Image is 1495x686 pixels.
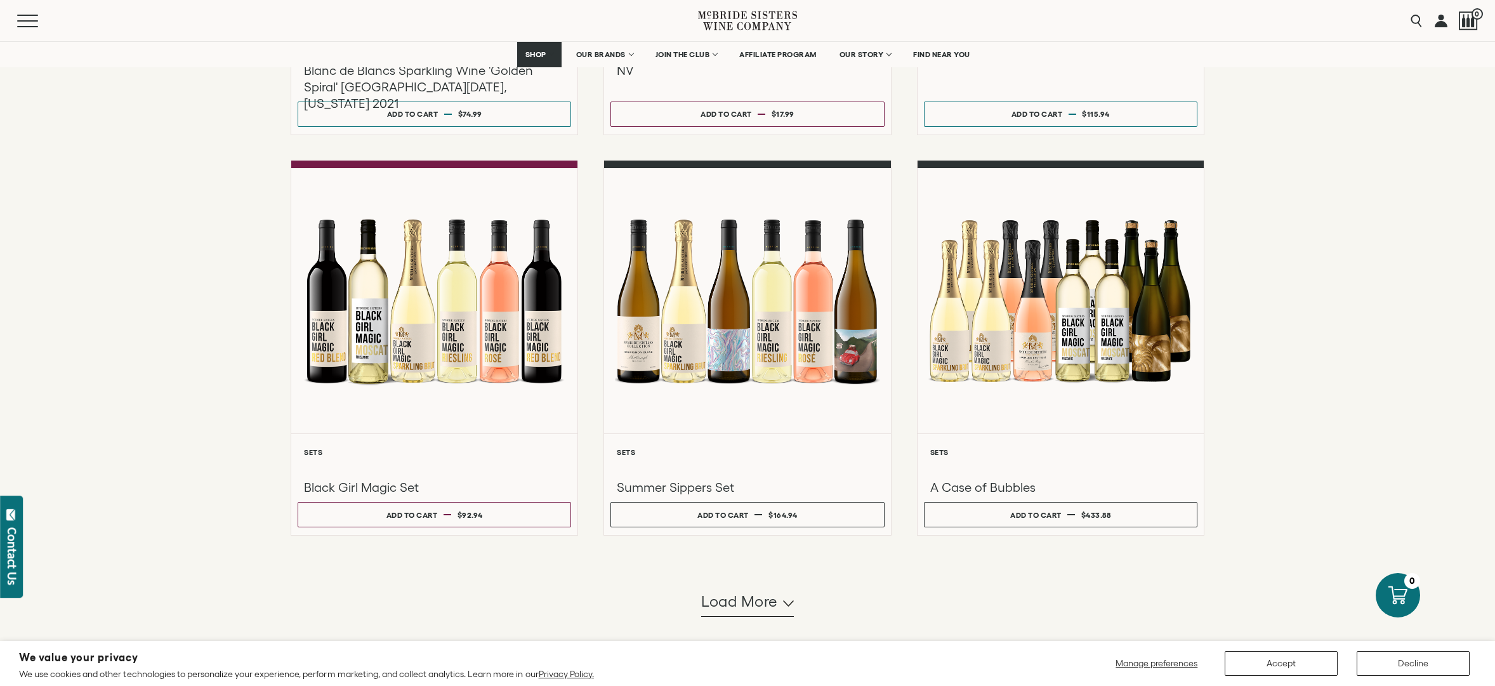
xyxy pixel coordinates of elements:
a: Black Girl Magic Set Sets Black Girl Magic Set Add to cart $92.94 [291,161,578,536]
span: FIND NEAR YOU [913,50,970,59]
button: Load more [701,586,794,617]
span: Load more [701,591,778,612]
h3: Summer Sippers Set [617,479,878,496]
a: OUR BRANDS [568,42,641,67]
span: $92.94 [458,511,483,519]
button: Accept [1225,651,1338,676]
h2: We value your privacy [19,652,594,663]
a: FIND NEAR YOU [905,42,978,67]
div: Add to cart [1011,105,1063,123]
button: Decline [1357,651,1470,676]
h3: [PERSON_NAME] Sisters Collection Reserve Blanc de Blancs Sparkling Wine 'Golden Spiral' [GEOGRAPH... [304,46,565,112]
h3: A Case of Bubbles [930,479,1191,496]
button: Mobile Menu Trigger [17,15,63,27]
span: $115.94 [1082,110,1110,118]
span: $74.99 [458,110,482,118]
h6: Sets [930,448,1191,456]
span: OUR STORY [840,50,884,59]
button: Add to cart $115.94 [924,102,1197,127]
button: Add to cart $74.99 [298,102,571,127]
div: Add to cart [386,506,438,524]
span: JOIN THE CLUB [655,50,710,59]
button: Add to cart $92.94 [298,502,571,527]
div: Contact Us [6,527,18,585]
div: Add to cart [387,105,438,123]
span: AFFILIATE PROGRAM [739,50,817,59]
span: 0 [1472,8,1483,20]
div: Add to cart [697,506,749,524]
div: Add to cart [701,105,752,123]
a: Summer Sippers Set Sets Summer Sippers Set Add to cart $164.94 [603,161,891,536]
button: Add to cart $17.99 [610,102,884,127]
div: 0 [1404,573,1420,589]
span: SHOP [525,50,547,59]
a: AFFILIATE PROGRAM [731,42,825,67]
p: We use cookies and other technologies to personalize your experience, perform marketing, and coll... [19,668,594,680]
span: OUR BRANDS [576,50,626,59]
h3: Black Girl Magic Set [304,479,565,496]
span: Manage preferences [1116,658,1197,668]
button: Add to cart $164.94 [610,502,884,527]
a: A Case of Bubbles Sets A Case of Bubbles Add to cart $433.88 [917,161,1204,536]
a: OUR STORY [831,42,899,67]
h6: Sets [304,448,565,456]
div: Add to cart [1010,506,1062,524]
a: JOIN THE CLUB [647,42,725,67]
h6: Sets [617,448,878,456]
a: Privacy Policy. [539,669,594,679]
span: $164.94 [768,511,798,519]
span: $17.99 [772,110,794,118]
button: Manage preferences [1108,651,1206,676]
a: SHOP [517,42,562,67]
button: Add to cart $433.88 [924,502,1197,527]
span: $433.88 [1081,511,1111,519]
